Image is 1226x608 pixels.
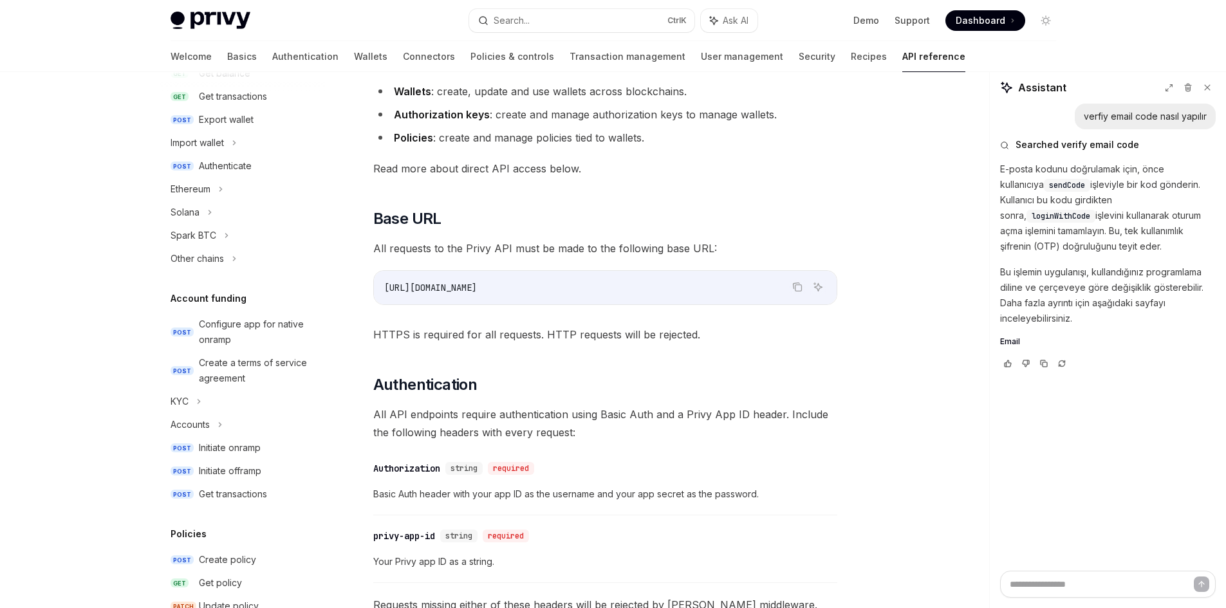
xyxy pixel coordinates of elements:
[171,394,189,409] div: KYC
[1036,10,1056,31] button: Toggle dark mode
[171,161,194,171] span: POST
[160,313,325,351] a: POSTConfigure app for native onramp
[160,483,325,506] a: POSTGet transactions
[160,351,325,390] a: POSTCreate a terms of service agreement
[160,436,325,459] a: POSTInitiate onramp
[373,374,478,395] span: Authentication
[667,15,687,26] span: Ctrl K
[1084,110,1207,123] div: verfiy email code nasıl yapılır
[373,208,441,229] span: Base URL
[373,160,837,178] span: Read more about direct API access below.
[171,251,224,266] div: Other chains
[895,14,930,27] a: Support
[488,462,534,475] div: required
[171,291,246,306] h5: Account funding
[394,131,433,144] strong: Policies
[171,115,194,125] span: POST
[171,205,200,220] div: Solana
[1032,211,1090,221] span: loginWithCode
[394,108,490,121] strong: Authorization keys
[1000,336,1020,347] span: Email
[1000,264,1216,326] p: Bu işlemin uygulanışı, kullandığınız programlama diline ve çerçeveye göre değişiklik gösterebilir...
[810,279,826,295] button: Ask AI
[1018,80,1066,95] span: Assistant
[199,317,317,347] div: Configure app for native onramp
[394,85,431,98] strong: Wallets
[701,9,757,32] button: Ask AI
[199,89,267,104] div: Get transactions
[494,13,530,28] div: Search...
[956,14,1005,27] span: Dashboard
[171,578,189,588] span: GET
[354,41,387,72] a: Wallets
[160,154,325,178] a: POSTAuthenticate
[171,135,224,151] div: Import wallet
[171,526,207,542] h5: Policies
[199,112,254,127] div: Export wallet
[373,326,837,344] span: HTTPS is required for all requests. HTTP requests will be rejected.
[227,41,257,72] a: Basics
[272,41,339,72] a: Authentication
[171,555,194,565] span: POST
[373,554,837,569] span: Your Privy app ID as a string.
[373,239,837,257] span: All requests to the Privy API must be made to the following base URL:
[171,327,194,337] span: POST
[445,531,472,541] span: string
[171,181,210,197] div: Ethereum
[199,552,256,567] div: Create policy
[902,41,965,72] a: API reference
[171,366,194,376] span: POST
[483,530,529,542] div: required
[199,575,242,591] div: Get policy
[373,106,837,124] li: : create and manage authorization keys to manage wallets.
[171,228,216,243] div: Spark BTC
[384,282,477,293] span: [URL][DOMAIN_NAME]
[199,486,267,502] div: Get transactions
[403,41,455,72] a: Connectors
[1049,180,1085,190] span: sendCode
[570,41,685,72] a: Transaction management
[199,158,252,174] div: Authenticate
[160,108,325,131] a: POSTExport wallet
[1194,576,1209,592] button: Send message
[373,405,837,441] span: All API endpoints require authentication using Basic Auth and a Privy App ID header. Include the ...
[851,41,887,72] a: Recipes
[373,129,837,147] li: : create and manage policies tied to wallets.
[450,463,478,474] span: string
[160,85,325,108] a: GETGet transactions
[199,355,317,386] div: Create a terms of service agreement
[470,41,554,72] a: Policies & controls
[160,571,325,594] a: GETGet policy
[945,10,1025,31] a: Dashboard
[789,279,806,295] button: Copy the contents from the code block
[469,9,694,32] button: Search...CtrlK
[171,443,194,453] span: POST
[171,490,194,499] span: POST
[171,92,189,102] span: GET
[160,548,325,571] a: POSTCreate policy
[373,486,837,502] span: Basic Auth header with your app ID as the username and your app secret as the password.
[1000,161,1216,254] p: E-posta kodunu doğrulamak için, önce kullanıcıya işleviyle bir kod gönderin. Kullanıcı bu kodu gi...
[171,12,250,30] img: light logo
[373,82,837,100] li: : create, update and use wallets across blockchains.
[160,459,325,483] a: POSTInitiate offramp
[853,14,879,27] a: Demo
[1000,336,1216,347] a: Email
[373,462,440,475] div: Authorization
[171,41,212,72] a: Welcome
[799,41,835,72] a: Security
[701,41,783,72] a: User management
[723,14,748,27] span: Ask AI
[171,417,210,432] div: Accounts
[199,463,261,479] div: Initiate offramp
[171,466,194,476] span: POST
[1000,138,1216,151] button: Searched verify email code
[1016,138,1139,151] span: Searched verify email code
[199,440,261,456] div: Initiate onramp
[373,530,435,542] div: privy-app-id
